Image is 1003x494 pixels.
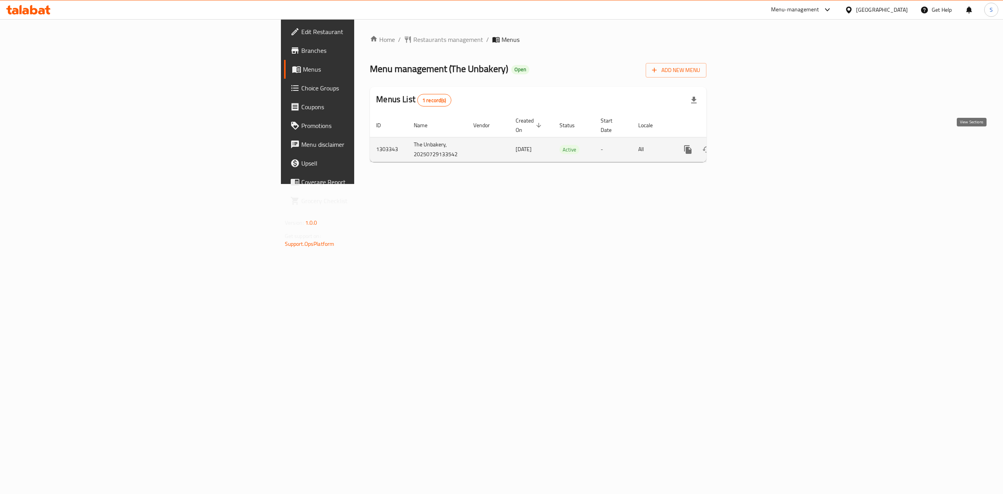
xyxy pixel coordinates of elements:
a: Coupons [284,97,449,116]
span: 1 record(s) [418,97,451,104]
td: - [594,137,632,162]
a: Support.OpsPlatform [285,239,335,249]
span: Vendor [473,121,500,130]
span: Version: [285,218,304,228]
button: Change Status [697,140,716,159]
h2: Menus List [376,94,451,106]
span: Start Date [601,116,623,135]
span: Status [559,121,585,130]
button: Add New Menu [646,63,706,78]
span: [DATE] [516,144,532,154]
a: Edit Restaurant [284,22,449,41]
a: Menu disclaimer [284,135,449,154]
a: Branches [284,41,449,60]
a: Choice Groups [284,79,449,97]
span: Coupons [301,102,442,112]
a: Coverage Report [284,173,449,191]
a: Menus [284,60,449,79]
span: 1.0.0 [305,218,317,228]
span: S [990,5,993,14]
span: Restaurants management [413,35,483,44]
span: Edit Restaurant [301,27,442,36]
a: Promotions [284,116,449,135]
th: Actions [672,114,760,137]
span: Active [559,145,579,154]
span: Name [414,121,438,130]
span: Locale [638,121,663,130]
span: Open [511,66,529,73]
span: Choice Groups [301,83,442,93]
span: Coverage Report [301,177,442,187]
li: / [486,35,489,44]
span: ID [376,121,391,130]
span: Get support on: [285,231,321,241]
span: Menus [303,65,442,74]
div: Menu-management [771,5,819,14]
button: more [679,140,697,159]
nav: breadcrumb [370,35,706,44]
span: Created On [516,116,544,135]
span: Add New Menu [652,65,700,75]
a: Upsell [284,154,449,173]
div: Open [511,65,529,74]
span: Grocery Checklist [301,196,442,206]
span: Menus [501,35,520,44]
div: Total records count [417,94,451,106]
div: Export file [684,91,703,110]
table: enhanced table [370,114,760,162]
a: Grocery Checklist [284,191,449,210]
div: [GEOGRAPHIC_DATA] [856,5,908,14]
span: Promotions [301,121,442,130]
span: Branches [301,46,442,55]
span: Menu disclaimer [301,140,442,149]
td: All [632,137,672,162]
span: Upsell [301,159,442,168]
